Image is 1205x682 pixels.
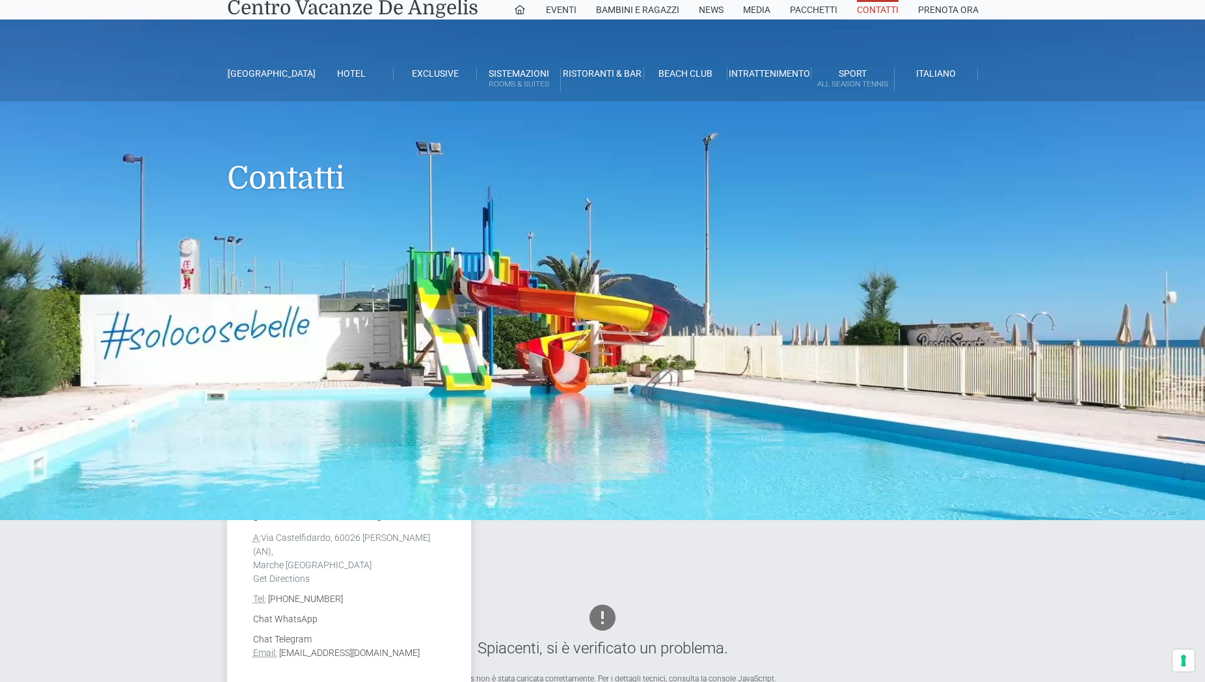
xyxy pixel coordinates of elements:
[916,68,956,79] span: Italiano
[227,101,979,216] h1: Contatti
[394,68,477,79] a: Exclusive
[811,78,894,90] small: All Season Tennis
[227,68,310,79] a: [GEOGRAPHIC_DATA]
[644,68,727,79] a: Beach Club
[253,532,261,543] abbr: Address
[1172,649,1195,672] button: Le tue preferenze relative al consenso per le tecnologie di tracciamento
[253,634,312,644] a: Chat Telegram
[253,614,318,624] a: Chat WhatsApp
[811,68,895,92] a: SportAll Season Tennis
[310,68,394,79] a: Hotel
[268,594,343,604] a: [PHONE_NUMBER]
[895,68,978,79] a: Italiano
[279,648,420,658] a: [EMAIL_ADDRESS][DOMAIN_NAME]
[727,68,811,79] a: Intrattenimento
[253,648,277,658] abbr: Email
[561,68,644,79] a: Ristoranti & Bar
[253,594,266,604] abbr: Phone
[477,68,560,92] a: SistemazioniRooms & Suites
[253,531,445,586] address: Via Castelfidardo, 60026 [PERSON_NAME] (AN), Marche [GEOGRAPHIC_DATA] Get Directions
[477,78,560,90] small: Rooms & Suites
